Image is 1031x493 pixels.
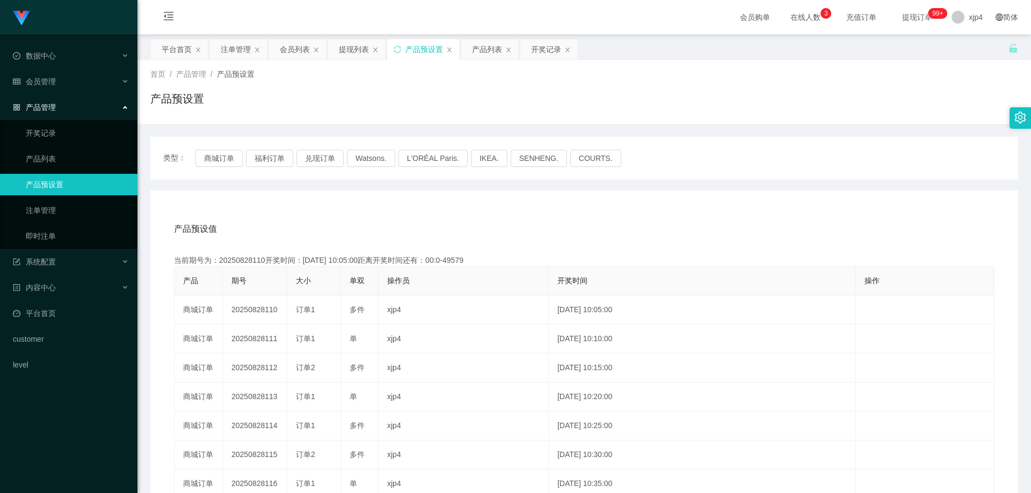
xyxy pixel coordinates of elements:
[564,47,571,53] i: 图标: close
[511,150,567,167] button: SENHENG.
[296,363,315,372] span: 订单2
[296,276,311,285] span: 大小
[446,47,453,53] i: 图标: close
[379,382,549,411] td: xjp4
[13,284,20,291] i: 图标: profile
[1014,112,1026,123] i: 图标: setting
[557,276,587,285] span: 开奖时间
[821,8,831,19] sup: 3
[394,46,401,53] i: 图标: sync
[150,70,165,78] span: 首页
[379,440,549,469] td: xjp4
[350,392,357,401] span: 单
[549,325,856,354] td: [DATE] 10:10:00
[254,47,260,53] i: 图标: close
[223,440,287,469] td: 20250828115
[150,91,204,107] h1: 产品预设置
[170,70,172,78] span: /
[785,13,826,21] span: 在线人数
[13,303,129,324] a: 图标: dashboard平台首页
[865,276,880,285] span: 操作
[231,276,246,285] span: 期号
[471,150,507,167] button: IKEA.
[339,39,369,60] div: 提现列表
[217,70,255,78] span: 产品预设置
[350,276,365,285] span: 单双
[549,411,856,440] td: [DATE] 10:25:00
[296,479,315,488] span: 订单1
[350,305,365,314] span: 多件
[13,103,56,112] span: 产品管理
[280,39,310,60] div: 会员列表
[13,258,20,266] i: 图标: form
[163,150,195,167] span: 类型：
[296,392,315,401] span: 订单1
[174,223,217,236] span: 产品预设值
[928,8,947,19] sup: 216
[223,411,287,440] td: 20250828114
[350,334,357,343] span: 单
[313,47,320,53] i: 图标: close
[897,13,938,21] span: 提现订单
[175,440,223,469] td: 商城订单
[350,450,365,459] span: 多件
[387,276,410,285] span: 操作员
[350,479,357,488] span: 单
[350,421,365,430] span: 多件
[175,354,223,382] td: 商城订单
[13,104,20,111] i: 图标: appstore-o
[996,13,1003,21] i: 图标: global
[223,354,287,382] td: 20250828112
[210,70,213,78] span: /
[379,411,549,440] td: xjp4
[472,39,502,60] div: 产品列表
[223,296,287,325] td: 20250828110
[296,334,315,343] span: 订单1
[531,39,561,60] div: 开奖记录
[347,150,395,167] button: Watsons.
[246,150,293,167] button: 福利订单
[26,200,129,221] a: 注单管理
[13,283,56,292] span: 内容中心
[26,148,129,170] a: 产品列表
[296,421,315,430] span: 订单1
[174,255,994,266] div: 当前期号为：20250828110开奖时间：[DATE] 10:05:00距离开奖时间还有：00:0-49579
[1008,43,1018,53] i: 图标: unlock
[150,1,187,35] i: 图标: menu-fold
[841,13,882,21] span: 充值订单
[379,354,549,382] td: xjp4
[570,150,621,167] button: COURTS.
[372,47,379,53] i: 图标: close
[13,328,129,350] a: customer
[549,296,856,325] td: [DATE] 10:05:00
[223,325,287,354] td: 20250828111
[13,78,20,85] i: 图标: table
[175,382,223,411] td: 商城订单
[505,47,512,53] i: 图标: close
[195,150,243,167] button: 商城订单
[13,52,20,60] i: 图标: check-circle-o
[824,8,828,19] p: 3
[405,39,443,60] div: 产品预设置
[176,70,206,78] span: 产品管理
[379,296,549,325] td: xjp4
[296,150,344,167] button: 兑现订单
[175,411,223,440] td: 商城订单
[549,440,856,469] td: [DATE] 10:30:00
[296,450,315,459] span: 订单2
[162,39,192,60] div: 平台首页
[13,257,56,266] span: 系统配置
[26,225,129,247] a: 即时注单
[350,363,365,372] span: 多件
[13,11,30,26] img: logo.9652507e.png
[223,382,287,411] td: 20250828113
[26,122,129,144] a: 开奖记录
[175,325,223,354] td: 商城订单
[183,276,198,285] span: 产品
[296,305,315,314] span: 订单1
[26,174,129,195] a: 产品预设置
[549,354,856,382] td: [DATE] 10:15:00
[221,39,251,60] div: 注单管理
[195,47,201,53] i: 图标: close
[13,354,129,376] a: level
